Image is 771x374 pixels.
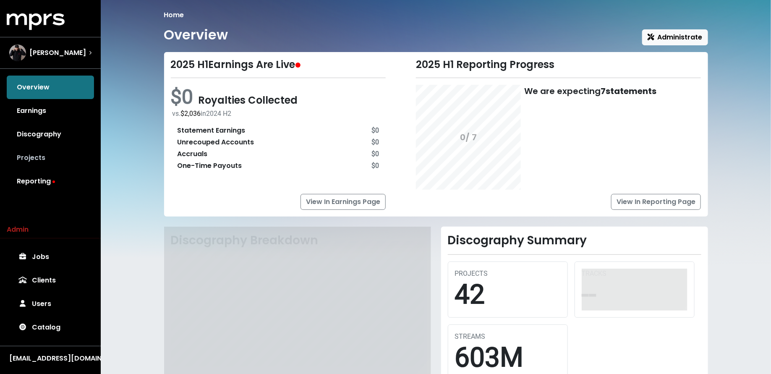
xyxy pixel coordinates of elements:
[371,126,379,136] div: $0
[371,161,379,171] div: $0
[9,353,91,364] div: [EMAIL_ADDRESS][DOMAIN_NAME]
[648,32,703,42] span: Administrate
[178,161,242,171] div: One-Time Payouts
[181,110,201,118] span: $2,036
[29,48,86,58] span: [PERSON_NAME]
[7,146,94,170] a: Projects
[448,233,701,248] h2: Discography Summary
[642,29,708,45] button: Administrate
[178,137,254,147] div: Unrecouped Accounts
[601,85,656,97] b: 7 statements
[164,10,708,20] nav: breadcrumb
[7,269,94,292] a: Clients
[7,170,94,193] a: Reporting
[178,149,208,159] div: Accruals
[7,316,94,339] a: Catalog
[171,59,386,71] div: 2025 H1 Earnings Are Live
[178,126,246,136] div: Statement Earnings
[7,16,65,26] a: mprs logo
[371,149,379,159] div: $0
[7,292,94,316] a: Users
[9,44,26,61] img: The selected account / producer
[164,27,228,43] h1: Overview
[7,353,94,364] button: [EMAIL_ADDRESS][DOMAIN_NAME]
[455,269,561,279] div: PROJECTS
[455,332,561,342] div: STREAMS
[371,137,379,147] div: $0
[301,194,386,210] a: View In Earnings Page
[611,194,701,210] a: View In Reporting Page
[171,85,199,109] span: $0
[455,279,561,311] div: 42
[455,342,561,374] div: 603M
[172,109,386,119] div: vs. in 2024 H2
[7,123,94,146] a: Discography
[199,93,298,107] span: Royalties Collected
[524,85,656,190] div: We are expecting
[416,59,701,71] div: 2025 H1 Reporting Progress
[7,99,94,123] a: Earnings
[7,245,94,269] a: Jobs
[164,10,184,20] li: Home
